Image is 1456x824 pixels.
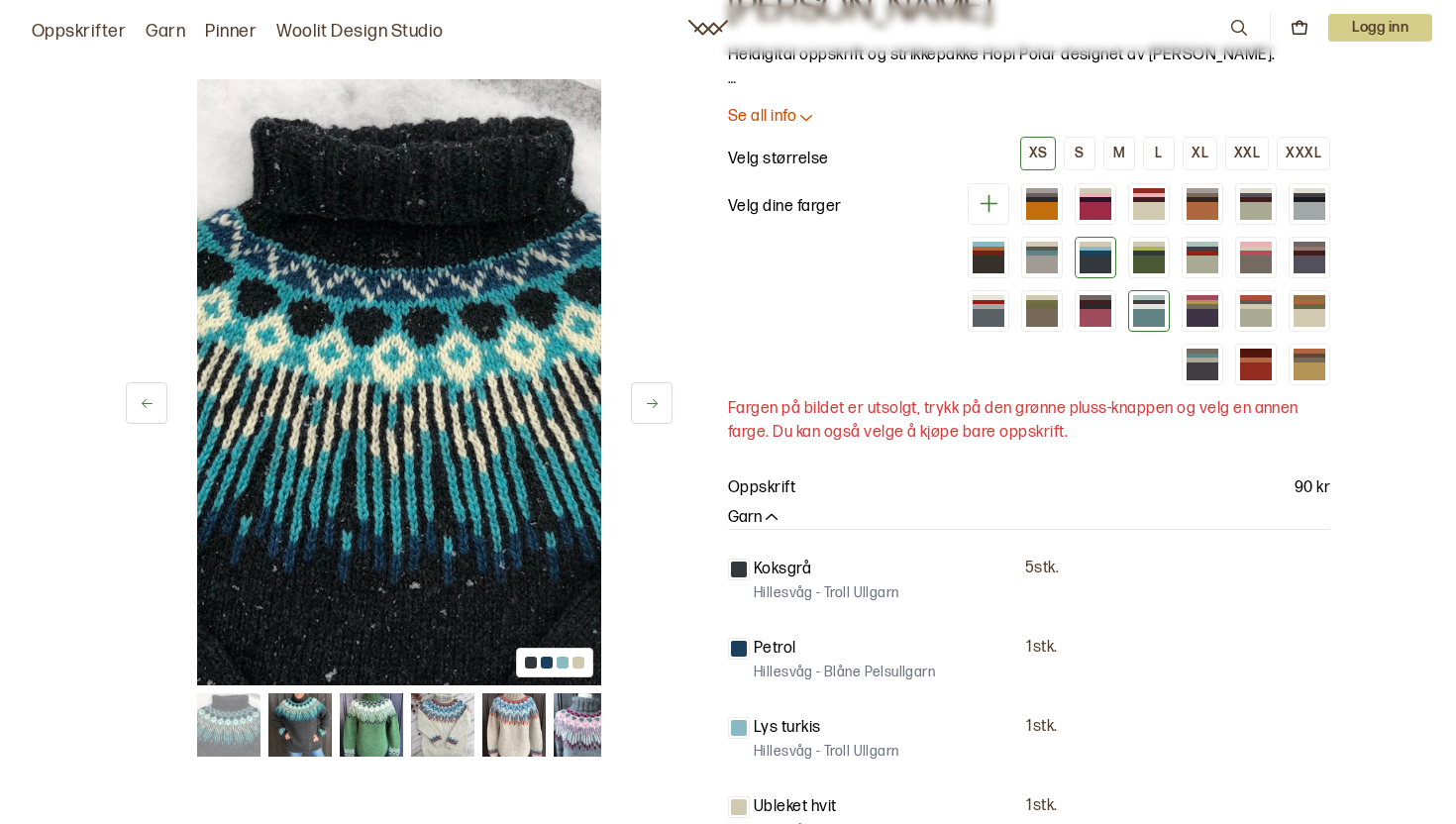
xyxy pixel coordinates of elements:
[1289,290,1330,332] div: Ubleket hvit (utsolgt)
[1182,183,1223,225] div: Cognac og brun (utsolgt)
[968,290,1009,332] div: Lys dongeriblå (utsolgt)
[1026,717,1057,738] p: 1 stk.
[205,18,257,46] a: Pinner
[1289,344,1330,385] div: Oker og cognac (utsolgt)
[276,18,444,46] a: Woolit Design Studio
[728,107,796,128] p: Se all info
[1225,137,1269,170] button: XXL
[728,397,1330,445] p: Fargen på bildet er utsolgt, trykk på den grønne pluss-knappen og velg en annen farge. Du kan ogs...
[754,742,899,762] p: Hillesvåg - Troll Ullgarn
[728,508,781,529] button: Garn
[728,44,1330,67] p: Heldigital oppskrift og strikkepakke Hopi Polar designet av [PERSON_NAME].
[1020,137,1056,170] button: XS
[728,107,1330,128] button: Se all info
[754,637,796,661] p: Petrol
[1235,183,1277,225] div: Grå og burgunder (utsolgt)
[1021,237,1063,278] div: Melert lys brun og petrol (utsolgt)
[1026,796,1057,817] p: 1 stk.
[728,476,795,500] p: Oppskrift
[1182,290,1223,332] div: Gråfiolett (utsolgt)
[728,195,842,219] p: Velg dine farger
[1182,237,1223,278] div: Grå melert og blå (utsolgt)
[1064,137,1095,170] button: S
[1021,290,1063,332] div: Mørk beige og grønn (utsolgt)
[754,795,837,819] p: Ubleket hvit
[1128,290,1170,332] div: Turkis melert (utsolgt)
[1235,344,1277,385] div: Rød og rust (utsolgt)
[1192,145,1208,162] div: XL
[1183,137,1217,170] button: XL
[1128,237,1170,278] div: Gressgrønn og Lime (utsolgt)
[1295,476,1330,500] p: 90 kr
[1075,183,1116,225] div: Sukkerspinn (utsolgt)
[754,663,935,682] p: Hillesvåg - Blåne Pelsullgarn
[754,583,899,603] p: Hillesvåg - Troll Ullgarn
[1328,14,1432,42] p: Logg inn
[32,18,126,46] a: Oppskrifter
[1235,290,1277,332] div: Grå melert (utsolgt)
[1113,145,1125,162] div: M
[728,148,829,171] p: Velg størrelse
[1143,137,1175,170] button: L
[1075,290,1116,332] div: Støvrosa (utsolgt)
[1182,344,1223,385] div: Mellomblå og grå (utsolgt)
[1075,145,1084,162] div: S
[1029,145,1047,162] div: XS
[197,79,601,685] img: Bilde av oppskrift
[146,18,185,46] a: Garn
[1026,638,1057,659] p: 1 stk.
[754,716,821,740] p: Lys turkis
[1289,183,1330,225] div: Isblå (utsolgt)
[1075,237,1116,278] div: Koksgrå og turkis (utsolgt)
[754,558,811,581] p: Koksgrå
[1286,145,1321,162] div: XXXL
[1103,137,1135,170] button: M
[1328,14,1432,42] button: User dropdown
[1021,183,1063,225] div: Okergul Blåne (utsolgt)
[1234,145,1260,162] div: XXL
[1155,145,1162,162] div: L
[968,237,1009,278] div: Brun Troll (utsolgt)
[1235,237,1277,278] div: Naturgrå og rosa (utsolgt)
[1128,183,1170,225] div: Hvit og rødlig (utsolgt)
[688,20,728,36] a: Woolit
[1277,137,1330,170] button: XXXL
[1289,237,1330,278] div: Lillanyanser (utsolgt)
[1025,559,1059,579] p: 5 stk.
